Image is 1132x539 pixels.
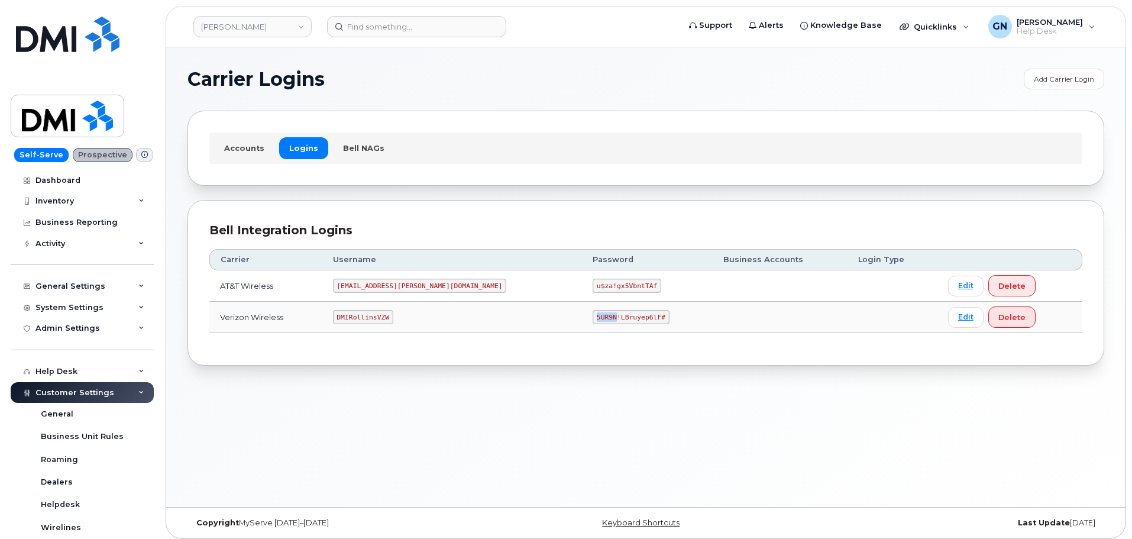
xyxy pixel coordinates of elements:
a: Logins [279,137,328,159]
th: Carrier [209,249,322,270]
a: Edit [948,307,984,328]
a: Accounts [214,137,274,159]
a: Bell NAGs [333,137,394,159]
code: [EMAIL_ADDRESS][PERSON_NAME][DOMAIN_NAME] [333,279,507,293]
a: Edit [948,276,984,296]
td: Verizon Wireless [209,302,322,333]
strong: Last Update [1018,518,1070,527]
th: Business Accounts [713,249,848,270]
td: AT&T Wireless [209,270,322,302]
span: Carrier Logins [187,70,325,88]
span: Delete [998,312,1026,323]
a: Keyboard Shortcuts [602,518,680,527]
span: Delete [998,280,1026,292]
code: DMIRollinsVZW [333,310,393,324]
strong: Copyright [196,518,239,527]
button: Delete [988,275,1036,296]
th: Password [582,249,713,270]
code: 5UR9N!LBruyep6lF# [593,310,670,324]
div: Bell Integration Logins [209,222,1082,239]
th: Login Type [848,249,937,270]
th: Username [322,249,583,270]
div: MyServe [DATE]–[DATE] [187,518,493,528]
button: Delete [988,306,1036,328]
a: Add Carrier Login [1024,69,1104,89]
code: u$za!gx5VbntTAf [593,279,661,293]
div: [DATE] [798,518,1104,528]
